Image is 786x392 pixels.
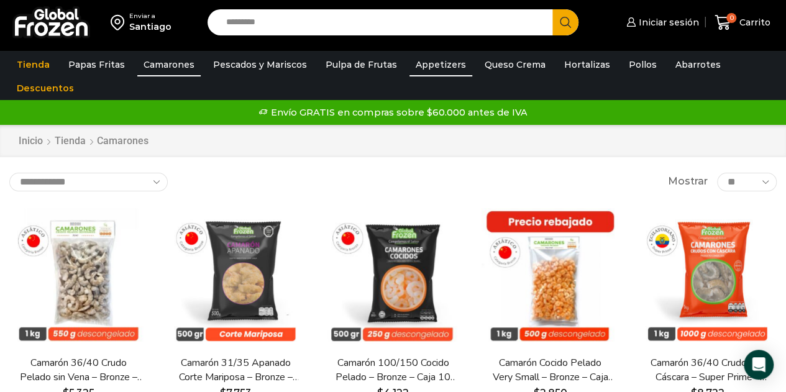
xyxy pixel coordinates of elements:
[711,8,774,37] a: 0 Carrito
[744,350,774,380] div: Open Intercom Messenger
[331,356,455,385] a: Camarón 100/150 Cocido Pelado – Bronze – Caja 10 kg
[111,12,129,33] img: address-field-icon.svg
[173,356,298,385] a: Camarón 31/35 Apanado Corte Mariposa – Bronze – Caja 5 kg
[11,53,56,76] a: Tienda
[409,53,472,76] a: Appetizers
[129,12,171,21] div: Enviar a
[18,134,149,148] nav: Breadcrumb
[54,134,86,148] a: Tienda
[488,356,613,385] a: Camarón Cocido Pelado Very Small – Bronze – Caja 10 kg
[726,13,736,23] span: 0
[736,16,770,29] span: Carrito
[668,175,708,189] span: Mostrar
[62,53,131,76] a: Papas Fritas
[623,10,699,35] a: Iniciar sesión
[669,53,727,76] a: Abarrotes
[137,53,201,76] a: Camarones
[11,76,80,100] a: Descuentos
[558,53,616,76] a: Hortalizas
[478,53,552,76] a: Queso Crema
[636,16,699,29] span: Iniciar sesión
[9,173,168,191] select: Pedido de la tienda
[645,356,770,385] a: Camarón 36/40 Crudo con Cáscara – Super Prime – Caja 10 kg
[97,135,149,147] h1: Camarones
[319,53,403,76] a: Pulpa de Frutas
[623,53,663,76] a: Pollos
[16,356,141,385] a: Camarón 36/40 Crudo Pelado sin Vena – Bronze – Caja 10 kg
[552,9,578,35] button: Search button
[18,134,43,148] a: Inicio
[207,53,313,76] a: Pescados y Mariscos
[129,21,171,33] div: Santiago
